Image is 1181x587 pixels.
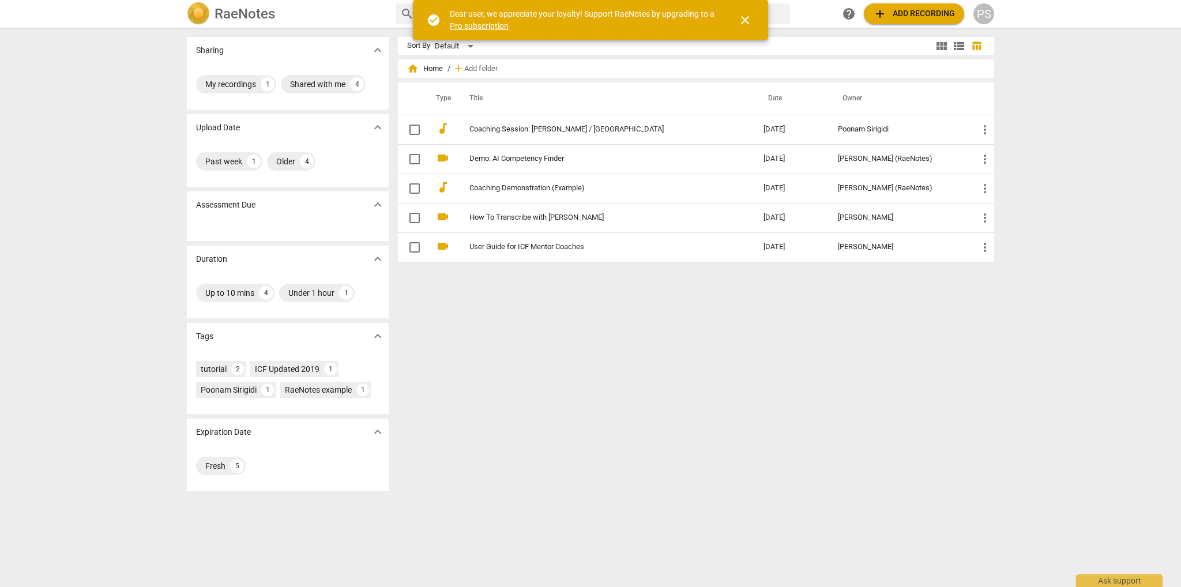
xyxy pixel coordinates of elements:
div: Poonam Sirigidi [201,384,257,396]
div: Dear user, we appreciate your loyalty! Support RaeNotes by upgrading to a [450,8,717,32]
p: Sharing [196,44,224,57]
span: search [400,7,414,21]
span: more_vert [978,211,992,225]
th: Type [427,82,456,115]
button: Table view [968,37,985,55]
div: 5 [230,459,244,473]
span: videocam [436,239,450,253]
span: more_vert [978,152,992,166]
div: Under 1 hour [288,287,334,299]
div: ICF Updated 2019 [255,363,319,375]
button: Tile view [933,37,950,55]
span: home [407,63,419,74]
a: Help [838,3,859,24]
div: 4 [350,77,364,91]
p: Upload Date [196,122,240,134]
th: Title [456,82,754,115]
div: RaeNotes example [285,384,352,396]
div: Ask support [1076,574,1163,587]
div: Default [435,37,477,55]
span: audiotrack [436,180,450,194]
a: Pro subscription [450,21,509,31]
div: 2 [231,363,244,375]
span: more_vert [978,240,992,254]
span: expand_more [371,121,385,134]
a: User Guide for ICF Mentor Coaches [469,243,722,251]
p: Duration [196,253,227,265]
div: My recordings [205,78,256,90]
button: Show more [369,328,386,345]
button: Close [731,6,759,34]
span: expand_more [371,425,385,439]
span: Home [407,63,443,74]
span: view_list [952,39,966,53]
span: view_module [935,39,949,53]
td: [DATE] [754,232,829,262]
img: Logo [187,2,210,25]
td: [DATE] [754,174,829,203]
div: 1 [324,363,337,375]
a: Coaching Demonstration (Example) [469,184,722,193]
div: 4 [259,286,273,300]
a: Coaching Session: [PERSON_NAME] / [GEOGRAPHIC_DATA] [469,125,722,134]
span: videocam [436,151,450,165]
span: expand_more [371,329,385,343]
th: Date [754,82,829,115]
button: Show more [369,423,386,441]
div: Past week [205,156,242,167]
td: [DATE] [754,203,829,232]
td: [DATE] [754,115,829,144]
button: List view [950,37,968,55]
span: more_vert [978,182,992,195]
div: Fresh [205,460,225,472]
div: Up to 10 mins [205,287,254,299]
div: Shared with me [290,78,345,90]
span: more_vert [978,123,992,137]
a: LogoRaeNotes [187,2,386,25]
div: Sort By [407,42,430,50]
span: expand_more [371,43,385,57]
div: [PERSON_NAME] [838,243,960,251]
button: Show more [369,42,386,59]
span: check_circle [427,13,441,27]
div: [PERSON_NAME] (RaeNotes) [838,184,960,193]
div: 1 [356,383,369,396]
h2: RaeNotes [215,6,275,22]
a: Demo: AI Competency Finder [469,155,722,163]
div: [PERSON_NAME] (RaeNotes) [838,155,960,163]
p: Expiration Date [196,426,251,438]
div: 1 [339,286,353,300]
span: videocam [436,210,450,224]
span: help [842,7,856,21]
button: Upload [864,3,964,24]
th: Owner [829,82,969,115]
div: Older [276,156,295,167]
span: table_chart [971,40,982,51]
div: 1 [261,77,274,91]
button: Show more [369,119,386,136]
div: Poonam Sirigidi [838,125,960,134]
span: Add folder [464,65,498,73]
span: / [447,65,450,73]
td: [DATE] [754,144,829,174]
div: [PERSON_NAME] [838,213,960,222]
button: Show more [369,196,386,213]
p: Tags [196,330,213,343]
span: Add recording [873,7,955,21]
div: tutorial [201,363,227,375]
p: Assessment Due [196,199,255,211]
span: expand_more [371,252,385,266]
div: 1 [261,383,274,396]
span: close [738,13,752,27]
span: expand_more [371,198,385,212]
div: 1 [247,155,261,168]
button: PS [973,3,994,24]
a: How To Transcribe with [PERSON_NAME] [469,213,722,222]
span: add [453,63,464,74]
button: Show more [369,250,386,268]
div: 4 [300,155,314,168]
span: add [873,7,887,21]
span: audiotrack [436,122,450,136]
